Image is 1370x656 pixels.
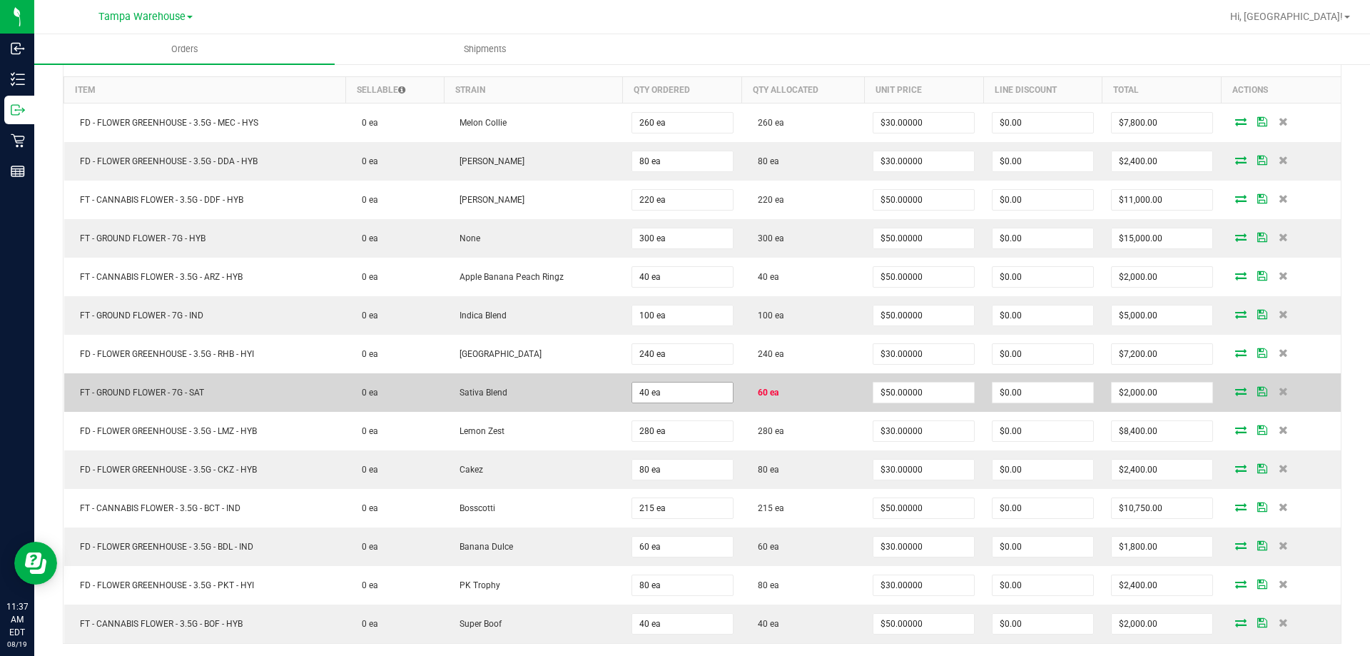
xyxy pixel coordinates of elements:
[73,619,243,629] span: FT - CANNABIS FLOWER - 3.5G - BOF - HYB
[632,267,733,287] input: 0
[983,77,1102,104] th: Line Discount
[873,498,974,518] input: 0
[355,426,378,436] span: 0 ea
[355,619,378,629] span: 0 ea
[632,498,733,518] input: 0
[993,306,1093,326] input: 0
[751,619,779,629] span: 40 ea
[751,349,784,359] span: 240 ea
[1252,541,1273,550] span: Save Order Detail
[452,156,524,166] span: [PERSON_NAME]
[1112,344,1212,364] input: 0
[632,460,733,480] input: 0
[993,151,1093,171] input: 0
[873,306,974,326] input: 0
[873,344,974,364] input: 0
[873,421,974,441] input: 0
[1112,190,1212,210] input: 0
[73,503,240,513] span: FT - CANNABIS FLOWER - 3.5G - BCT - IND
[873,113,974,133] input: 0
[452,619,502,629] span: Super Boof
[1273,387,1294,395] span: Delete Order Detail
[993,498,1093,518] input: 0
[1112,113,1212,133] input: 0
[1112,460,1212,480] input: 0
[993,537,1093,557] input: 0
[355,311,378,321] span: 0 ea
[1112,383,1212,403] input: 0
[452,580,500,590] span: PK Trophy
[993,190,1093,210] input: 0
[355,156,378,166] span: 0 ea
[1252,156,1273,164] span: Save Order Detail
[751,388,778,398] span: 60 ea
[632,306,733,326] input: 0
[751,465,779,475] span: 80 ea
[73,156,258,166] span: FD - FLOWER GREENHOUSE - 3.5G - DDA - HYB
[1252,425,1273,434] span: Save Order Detail
[355,388,378,398] span: 0 ea
[1252,348,1273,357] span: Save Order Detail
[1273,156,1294,164] span: Delete Order Detail
[6,600,28,639] p: 11:37 AM EDT
[1273,233,1294,241] span: Delete Order Detail
[632,421,733,441] input: 0
[1273,271,1294,280] span: Delete Order Detail
[452,118,507,128] span: Melon Collie
[452,272,564,282] span: Apple Banana Peach Ringz
[73,388,204,398] span: FT - GROUND FLOWER - 7G - SAT
[1273,464,1294,473] span: Delete Order Detail
[452,426,504,436] span: Lemon Zest
[632,537,733,557] input: 0
[1252,117,1273,126] span: Save Order Detail
[1252,310,1273,318] span: Save Order Detail
[873,537,974,557] input: 0
[751,503,784,513] span: 215 ea
[632,151,733,171] input: 0
[1252,194,1273,203] span: Save Order Detail
[632,113,733,133] input: 0
[452,311,507,321] span: Indica Blend
[346,77,445,104] th: Sellable
[993,383,1093,403] input: 0
[73,349,254,359] span: FD - FLOWER GREENHOUSE - 3.5G - RHB - HYI
[11,133,25,148] inline-svg: Retail
[993,575,1093,595] input: 0
[873,383,974,403] input: 0
[73,426,257,436] span: FD - FLOWER GREENHOUSE - 3.5G - LMZ - HYB
[6,639,28,650] p: 08/19
[11,164,25,178] inline-svg: Reports
[355,233,378,243] span: 0 ea
[993,421,1093,441] input: 0
[751,118,784,128] span: 260 ea
[873,460,974,480] input: 0
[452,388,507,398] span: Sativa Blend
[1252,387,1273,395] span: Save Order Detail
[632,344,733,364] input: 0
[1102,77,1222,104] th: Total
[1112,151,1212,171] input: 0
[1273,310,1294,318] span: Delete Order Detail
[742,77,864,104] th: Qty Allocated
[993,460,1093,480] input: 0
[64,77,346,104] th: Item
[1273,618,1294,627] span: Delete Order Detail
[452,233,480,243] span: None
[1273,425,1294,434] span: Delete Order Detail
[355,542,378,552] span: 0 ea
[452,465,483,475] span: Cakez
[751,233,784,243] span: 300 ea
[11,41,25,56] inline-svg: Inbound
[452,542,513,552] span: Banana Dulce
[751,195,784,205] span: 220 ea
[1222,77,1341,104] th: Actions
[1252,503,1273,511] span: Save Order Detail
[993,228,1093,248] input: 0
[452,195,524,205] span: [PERSON_NAME]
[1112,267,1212,287] input: 0
[1112,306,1212,326] input: 0
[1252,233,1273,241] span: Save Order Detail
[1230,11,1343,22] span: Hi, [GEOGRAPHIC_DATA]!
[355,349,378,359] span: 0 ea
[873,228,974,248] input: 0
